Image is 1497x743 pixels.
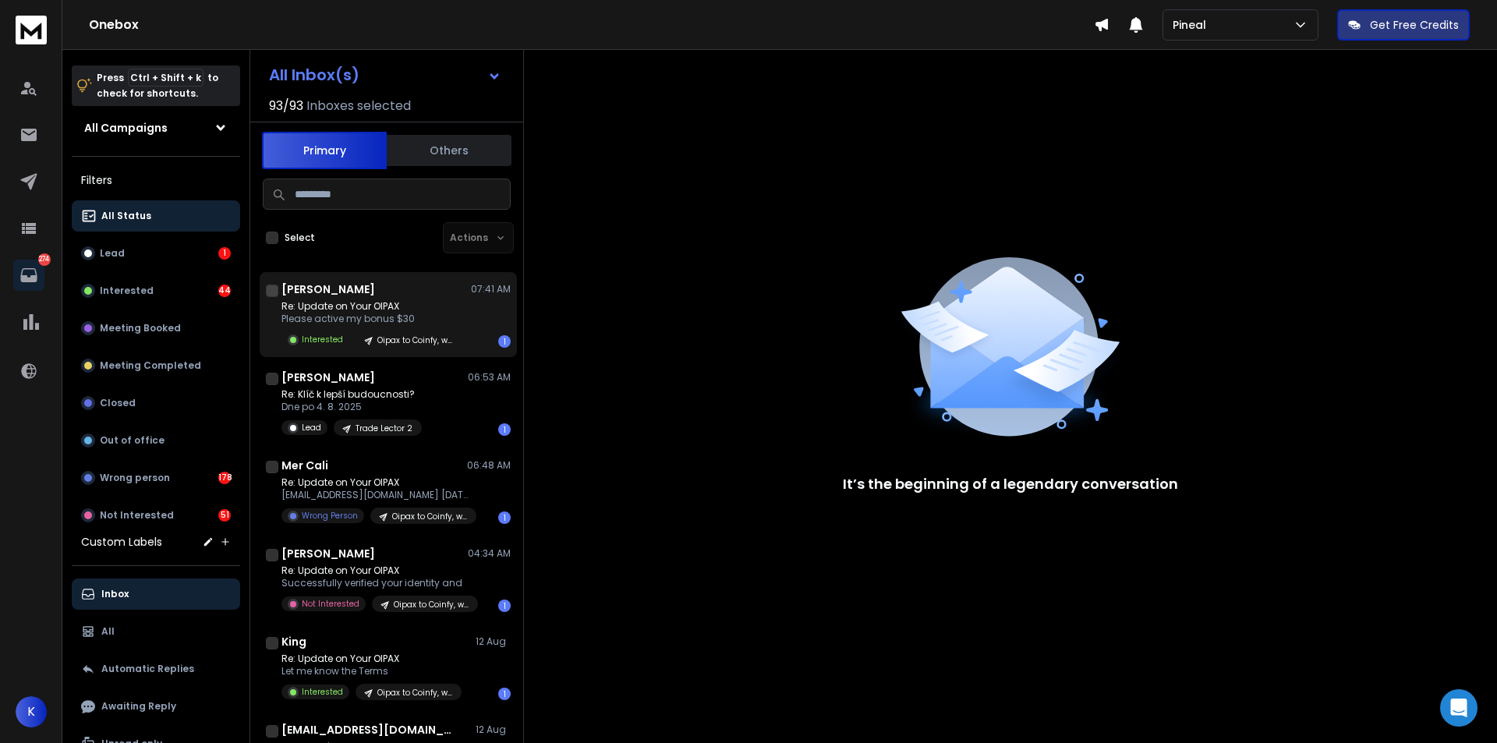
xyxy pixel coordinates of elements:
[281,458,328,473] h1: Mer Cali
[100,359,201,372] p: Meeting Completed
[476,724,511,736] p: 12 Aug
[468,371,511,384] p: 06:53 AM
[100,247,125,260] p: Lead
[100,509,174,522] p: Not Interested
[281,634,306,649] h1: King
[498,688,511,700] div: 1
[100,397,136,409] p: Closed
[387,133,511,168] button: Others
[498,335,511,348] div: 1
[101,700,176,713] p: Awaiting Reply
[476,635,511,648] p: 12 Aug
[281,653,462,665] p: Re: Update on Your OIPAX
[285,232,315,244] label: Select
[392,511,467,522] p: Oipax to Coinfy, who didnt get 30 USD bonus
[72,691,240,722] button: Awaiting Reply
[72,425,240,456] button: Out of office
[281,300,462,313] p: Re: Update on Your OIPAX
[72,653,240,685] button: Automatic Replies
[72,462,240,494] button: Wrong person178
[281,401,422,413] p: Dne po 4. 8. 2025
[377,687,452,699] p: Oipax to Coinfy, who didnt get 30 USD bonus
[218,247,231,260] div: 1
[281,370,375,385] h1: [PERSON_NAME]
[101,625,115,638] p: All
[97,70,218,101] p: Press to check for shortcuts.
[281,313,462,325] p: Please active my bonus $30
[356,423,412,434] p: Trade Lector 2
[269,97,303,115] span: 93 / 93
[101,588,129,600] p: Inbox
[262,132,387,169] button: Primary
[38,253,51,266] p: 274
[257,59,514,90] button: All Inbox(s)
[394,599,469,610] p: Oipax to Coinfy, who didnt get 30 USD bonus
[72,578,240,610] button: Inbox
[218,509,231,522] div: 51
[16,696,47,727] button: K
[302,334,343,345] p: Interested
[72,169,240,191] h3: Filters
[281,722,453,738] h1: [EMAIL_ADDRESS][DOMAIN_NAME]
[81,534,162,550] h3: Custom Labels
[468,547,511,560] p: 04:34 AM
[100,434,165,447] p: Out of office
[72,387,240,419] button: Closed
[72,500,240,531] button: Not Interested51
[72,200,240,232] button: All Status
[281,665,462,678] p: Let me know the Terms
[281,281,375,297] h1: [PERSON_NAME]
[843,473,1178,495] p: It’s the beginning of a legendary conversation
[302,686,343,698] p: Interested
[471,283,511,295] p: 07:41 AM
[281,546,375,561] h1: [PERSON_NAME]
[1370,17,1459,33] p: Get Free Credits
[306,97,411,115] h3: Inboxes selected
[302,422,321,433] p: Lead
[1173,17,1212,33] p: Pineal
[281,564,469,577] p: Re: Update on Your OIPAX
[72,313,240,344] button: Meeting Booked
[302,510,358,522] p: Wrong Person
[498,511,511,524] div: 1
[101,663,194,675] p: Automatic Replies
[16,16,47,44] img: logo
[498,600,511,612] div: 1
[72,275,240,306] button: Interested44
[281,388,422,401] p: Re: Klíč k lepší budoucnosti?
[100,285,154,297] p: Interested
[218,472,231,484] div: 178
[101,210,151,222] p: All Status
[498,423,511,436] div: 1
[218,285,231,297] div: 44
[89,16,1094,34] h1: Onebox
[269,67,359,83] h1: All Inbox(s)
[1440,689,1478,727] div: Open Intercom Messenger
[72,112,240,143] button: All Campaigns
[13,260,44,291] a: 274
[128,69,203,87] span: Ctrl + Shift + k
[467,459,511,472] p: 06:48 AM
[100,322,181,334] p: Meeting Booked
[302,598,359,610] p: Not Interested
[100,472,170,484] p: Wrong person
[377,334,452,346] p: Oipax to Coinfy, who didnt get 30 USD bonus
[72,238,240,269] button: Lead1
[72,616,240,647] button: All
[281,577,469,589] p: Successfully verified your identity and
[1337,9,1470,41] button: Get Free Credits
[72,350,240,381] button: Meeting Completed
[281,489,469,501] p: [EMAIL_ADDRESS][DOMAIN_NAME] [DATE][DATE]
[84,120,168,136] h1: All Campaigns
[281,476,469,489] p: Re: Update on Your OIPAX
